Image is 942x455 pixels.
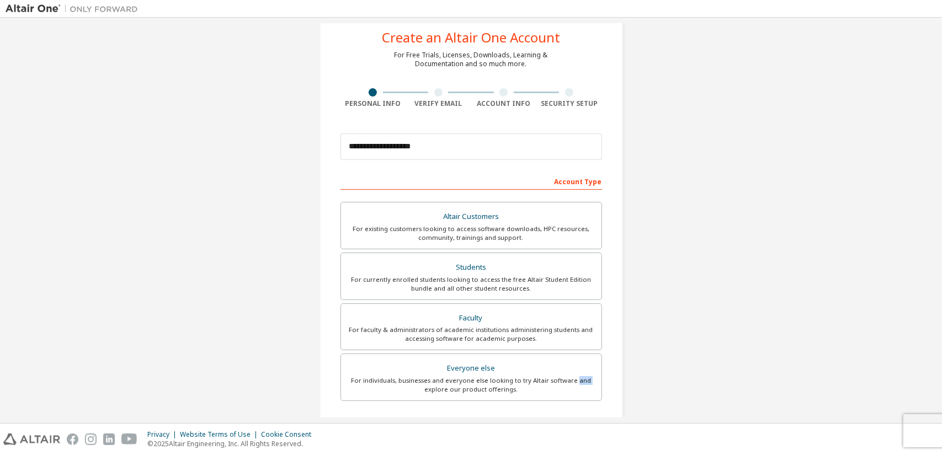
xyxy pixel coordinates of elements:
[147,430,180,439] div: Privacy
[348,224,595,242] div: For existing customers looking to access software downloads, HPC resources, community, trainings ...
[121,433,137,445] img: youtube.svg
[348,325,595,343] div: For faculty & administrators of academic institutions administering students and accessing softwa...
[348,275,595,293] div: For currently enrolled students looking to access the free Altair Student Edition bundle and all ...
[348,376,595,394] div: For individuals, businesses and everyone else looking to try Altair software and explore our prod...
[180,430,261,439] div: Website Terms of Use
[348,311,595,326] div: Faculty
[261,430,318,439] div: Cookie Consent
[382,31,560,44] div: Create an Altair One Account
[406,99,471,108] div: Verify Email
[536,99,602,108] div: Security Setup
[340,99,406,108] div: Personal Info
[147,439,318,448] p: © 2025 Altair Engineering, Inc. All Rights Reserved.
[3,433,60,445] img: altair_logo.svg
[348,361,595,376] div: Everyone else
[395,51,548,68] div: For Free Trials, Licenses, Downloads, Learning & Documentation and so much more.
[85,433,97,445] img: instagram.svg
[471,99,537,108] div: Account Info
[103,433,115,445] img: linkedin.svg
[348,260,595,275] div: Students
[348,209,595,224] div: Altair Customers
[67,433,78,445] img: facebook.svg
[340,172,602,190] div: Account Type
[6,3,143,14] img: Altair One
